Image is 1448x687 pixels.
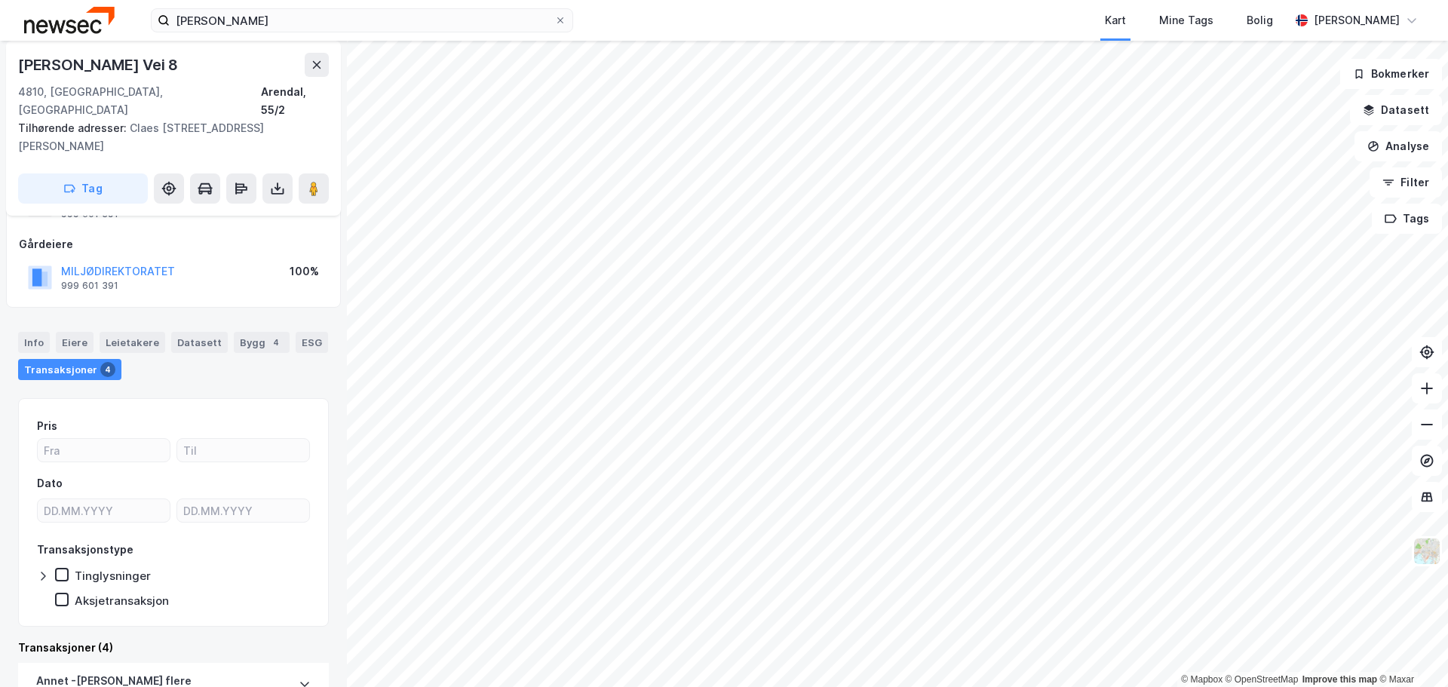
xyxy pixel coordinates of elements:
[19,235,328,253] div: Gårdeiere
[1181,674,1223,685] a: Mapbox
[1159,11,1213,29] div: Mine Tags
[37,541,133,559] div: Transaksjonstype
[177,499,309,522] input: DD.MM.YYYY
[1354,131,1442,161] button: Analyse
[170,9,554,32] input: Søk på adresse, matrikkel, gårdeiere, leietakere eller personer
[1350,95,1442,125] button: Datasett
[18,332,50,353] div: Info
[1302,674,1377,685] a: Improve this map
[18,83,261,119] div: 4810, [GEOGRAPHIC_DATA], [GEOGRAPHIC_DATA]
[37,417,57,435] div: Pris
[1340,59,1442,89] button: Bokmerker
[177,439,309,462] input: Til
[18,173,148,204] button: Tag
[75,593,169,608] div: Aksjetransaksjon
[38,499,170,522] input: DD.MM.YYYY
[61,280,118,292] div: 999 601 391
[100,362,115,377] div: 4
[261,83,329,119] div: Arendal, 55/2
[1226,674,1299,685] a: OpenStreetMap
[18,119,317,155] div: Claes [STREET_ADDRESS][PERSON_NAME]
[18,121,130,134] span: Tilhørende adresser:
[1314,11,1400,29] div: [PERSON_NAME]
[234,332,290,353] div: Bygg
[296,332,328,353] div: ESG
[38,439,170,462] input: Fra
[1247,11,1273,29] div: Bolig
[24,7,115,33] img: newsec-logo.f6e21ccffca1b3a03d2d.png
[18,639,329,657] div: Transaksjoner (4)
[1105,11,1126,29] div: Kart
[18,359,121,380] div: Transaksjoner
[1370,167,1442,198] button: Filter
[18,53,181,77] div: [PERSON_NAME] Vei 8
[37,474,63,492] div: Dato
[290,262,319,281] div: 100%
[171,332,228,353] div: Datasett
[75,569,151,583] div: Tinglysninger
[268,335,284,350] div: 4
[1413,537,1441,566] img: Z
[100,332,165,353] div: Leietakere
[56,332,94,353] div: Eiere
[1372,204,1442,234] button: Tags
[1373,615,1448,687] iframe: Chat Widget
